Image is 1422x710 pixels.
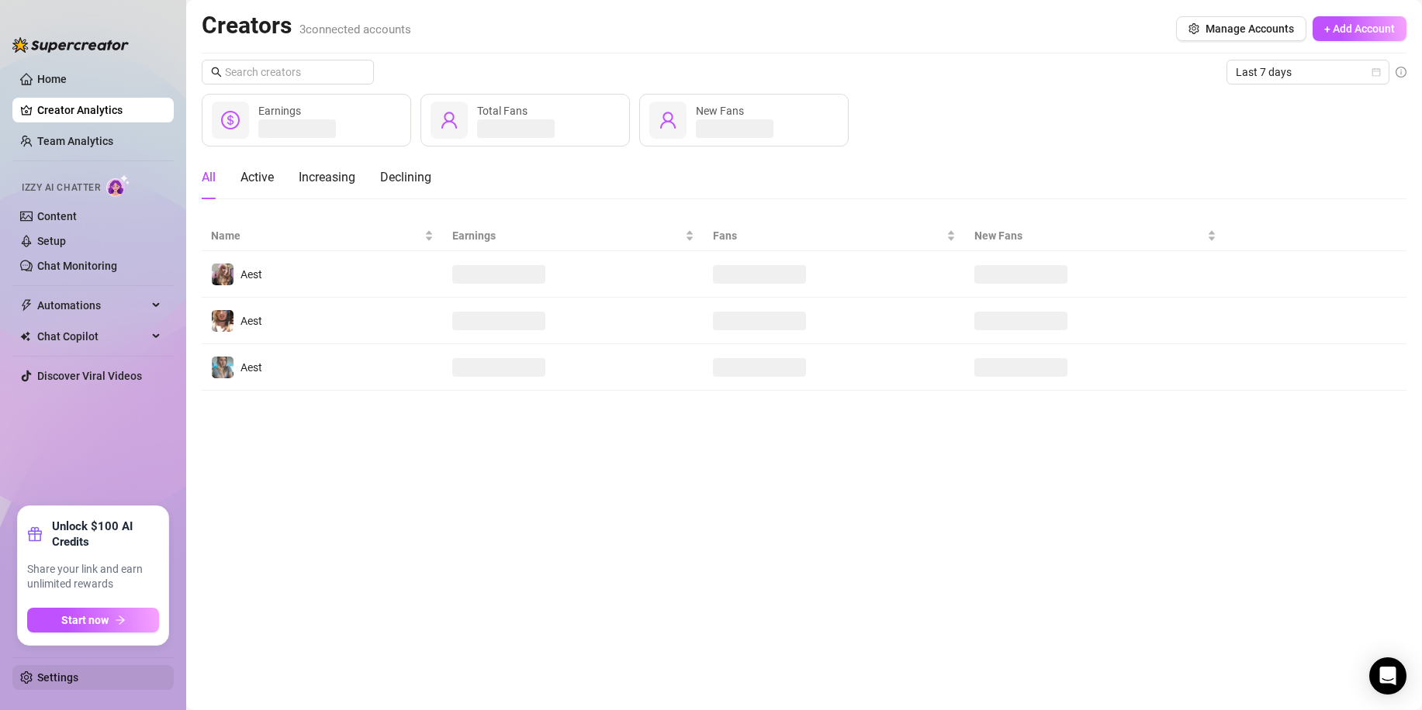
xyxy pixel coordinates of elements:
th: Name [202,221,443,251]
span: setting [1188,23,1199,34]
span: Last 7 days [1236,60,1380,84]
a: Team Analytics [37,135,113,147]
span: user [440,111,458,129]
div: Open Intercom Messenger [1369,657,1406,694]
button: Manage Accounts [1176,16,1306,41]
span: Fans [713,227,943,244]
span: Aest [240,268,262,281]
strong: Unlock $100 AI Credits [52,519,159,550]
span: calendar [1372,67,1381,77]
a: Home [37,73,67,85]
span: info-circle [1396,67,1406,78]
h2: Creators [202,11,411,40]
span: arrow-right [115,615,126,626]
span: Start now [61,614,109,626]
input: Search creators [225,64,352,81]
span: Izzy AI Chatter [22,181,100,195]
span: Earnings [258,105,301,117]
span: Chat Copilot [37,324,147,349]
a: Content [37,210,77,222]
span: Manage Accounts [1206,22,1294,35]
span: Automations [37,293,147,318]
span: + Add Account [1324,22,1395,35]
span: search [211,67,222,78]
span: dollar-circle [221,111,240,129]
div: Active [240,168,274,187]
span: Aest [240,361,262,374]
a: Settings [37,671,78,684]
span: gift [27,526,43,542]
button: Start nowarrow-right [27,608,159,632]
img: Aest [212,357,234,378]
div: All [202,168,216,187]
th: Fans [704,221,964,251]
span: user [659,111,677,129]
img: logo-BBDzfeDw.svg [12,37,129,53]
span: Aest [240,315,262,327]
span: New Fans [696,105,744,117]
img: AI Chatter [106,174,130,197]
th: Earnings [443,221,704,251]
a: Setup [37,235,66,247]
div: Declining [380,168,431,187]
img: Aest [212,264,234,285]
span: New Fans [974,227,1205,244]
span: 3 connected accounts [299,22,411,36]
th: New Fans [965,221,1227,251]
button: + Add Account [1313,16,1406,41]
a: Chat Monitoring [37,260,117,272]
span: Name [211,227,421,244]
div: Increasing [299,168,355,187]
span: thunderbolt [20,299,33,312]
img: Chat Copilot [20,331,30,342]
a: Creator Analytics [37,98,161,122]
span: Total Fans [477,105,528,117]
img: Aest [212,310,234,332]
span: Share your link and earn unlimited rewards [27,562,159,592]
a: Discover Viral Videos [37,370,142,382]
span: Earnings [452,227,682,244]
